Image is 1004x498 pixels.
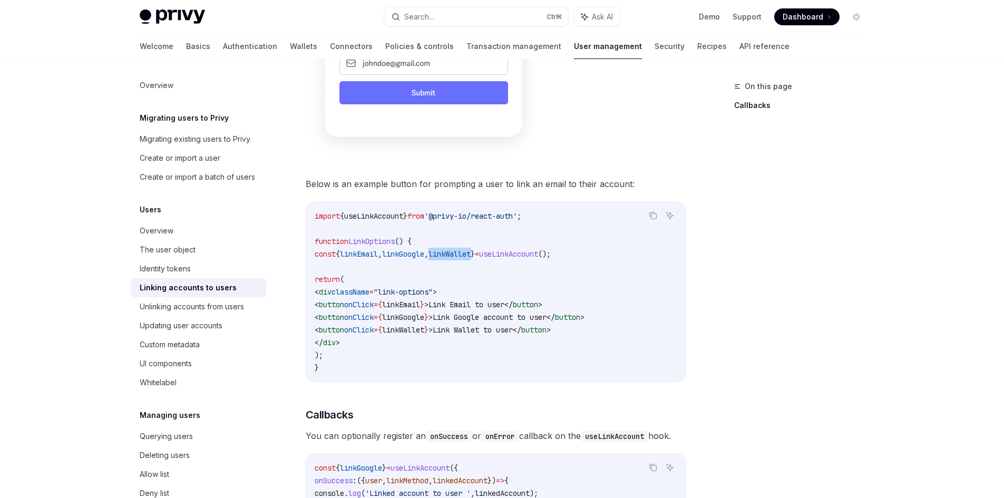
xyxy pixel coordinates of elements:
[223,34,277,59] a: Authentication
[391,463,450,473] span: useLinkAccount
[663,461,677,474] button: Ask AI
[140,34,173,59] a: Welcome
[382,249,424,259] span: linkGoogle
[140,133,250,145] div: Migrating existing users to Privy
[186,34,210,59] a: Basics
[140,152,220,164] div: Create or import a user
[306,407,354,422] span: Callbacks
[504,300,513,309] span: </
[315,313,319,322] span: <
[344,489,348,498] span: .
[131,221,266,240] a: Overview
[140,409,200,422] h5: Managing users
[344,325,374,335] span: onClick
[386,463,391,473] span: =
[479,249,538,259] span: useLinkAccount
[374,325,378,335] span: =
[547,325,551,335] span: >
[336,338,340,347] span: >
[319,287,332,297] span: div
[547,13,562,21] span: Ctrl K
[407,211,424,221] span: from
[378,313,382,322] span: {
[357,476,365,485] span: ({
[140,430,193,443] div: Querying users
[140,357,192,370] div: UI components
[574,34,642,59] a: User management
[428,325,433,335] span: >
[475,249,479,259] span: =
[496,476,504,485] span: =>
[369,287,374,297] span: =
[481,431,519,442] code: onError
[739,34,789,59] a: API reference
[140,203,161,216] h5: Users
[140,171,255,183] div: Create or import a batch of users
[340,275,344,284] span: (
[428,476,433,485] span: ,
[315,489,344,498] span: console
[131,168,266,187] a: Create or import a batch of users
[140,112,229,124] h5: Migrating users to Privy
[140,376,177,389] div: Whitelabel
[315,325,319,335] span: <
[131,240,266,259] a: The user object
[378,249,382,259] span: ,
[131,259,266,278] a: Identity tokens
[290,34,317,59] a: Wallets
[131,335,266,354] a: Custom metadata
[140,262,191,275] div: Identity tokens
[340,249,378,259] span: linkEmail
[382,463,386,473] span: }
[131,465,266,484] a: Allow list
[428,249,471,259] span: linkWallet
[306,428,686,443] span: You can optionally register an or callback on the hook.
[424,300,428,309] span: >
[471,249,475,259] span: }
[513,325,521,335] span: </
[344,211,403,221] span: useLinkAccount
[574,7,620,26] button: Ask AI
[374,313,378,322] span: =
[420,300,424,309] span: }
[365,476,382,485] span: user
[734,97,873,114] a: Callbacks
[646,209,660,222] button: Copy the contents from the code block
[131,76,266,95] a: Overview
[315,463,336,473] span: const
[330,34,373,59] a: Connectors
[344,313,374,322] span: onClick
[555,313,580,322] span: button
[140,300,244,313] div: Unlinking accounts from users
[580,313,584,322] span: >
[140,449,190,462] div: Deleting users
[315,300,319,309] span: <
[433,313,547,322] span: Link Google account to user
[513,300,538,309] span: button
[488,476,496,485] span: })
[663,209,677,222] button: Ask AI
[433,476,488,485] span: linkedAccount
[340,211,344,221] span: {
[315,237,348,246] span: function
[315,350,323,360] span: );
[471,489,475,498] span: ,
[424,313,428,322] span: }
[581,431,648,442] code: useLinkAccount
[348,237,395,246] span: LinkOptions
[336,463,340,473] span: {
[424,211,517,221] span: '@privy-io/react-auth'
[517,211,521,221] span: ;
[774,8,840,25] a: Dashboard
[733,12,762,22] a: Support
[315,249,336,259] span: const
[353,476,357,485] span: :
[315,338,323,347] span: </
[538,249,551,259] span: ();
[404,11,434,23] div: Search...
[315,363,319,373] span: }
[783,12,823,22] span: Dashboard
[395,237,412,246] span: () {
[340,463,382,473] span: linkGoogle
[332,287,369,297] span: className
